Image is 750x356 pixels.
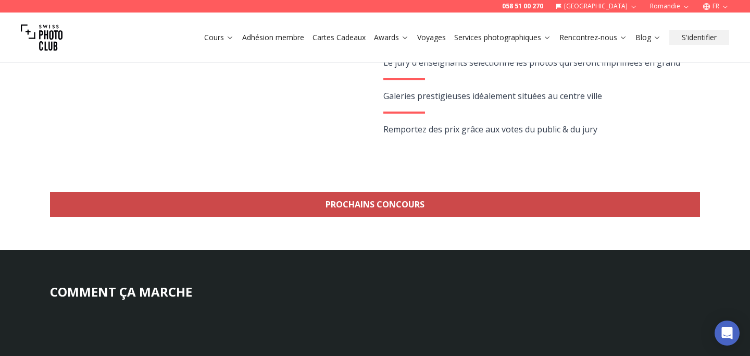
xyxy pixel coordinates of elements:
a: Awards [374,32,409,43]
a: Blog [635,32,661,43]
span: Remportez des prix grâce aux votes du public & du jury [383,124,597,135]
button: Voyages [413,30,450,45]
div: Open Intercom Messenger [715,321,740,346]
button: Services photographiques [450,30,555,45]
button: Rencontrez-nous [555,30,631,45]
button: Awards [370,30,413,45]
h3: COMMENT ÇA MARCHE [50,284,700,300]
span: Galeries prestigieuses idéalement situées au centre ville [383,90,602,102]
a: Cours [204,32,234,43]
img: Swiss photo club [21,17,63,58]
a: Rencontrez-nous [559,32,627,43]
a: Voyages [417,32,446,43]
a: Adhésion membre [242,32,304,43]
a: Cartes Cadeaux [312,32,366,43]
button: Cartes Cadeaux [308,30,370,45]
button: Blog [631,30,665,45]
button: S'identifier [669,30,729,45]
a: Services photographiques [454,32,551,43]
span: Le jury d'enseignants sélectionne les photos qui seront imprimées en grand [383,57,680,68]
button: Adhésion membre [238,30,308,45]
a: 058 51 00 270 [502,2,543,10]
button: Cours [200,30,238,45]
a: Prochains concours [50,192,700,217]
